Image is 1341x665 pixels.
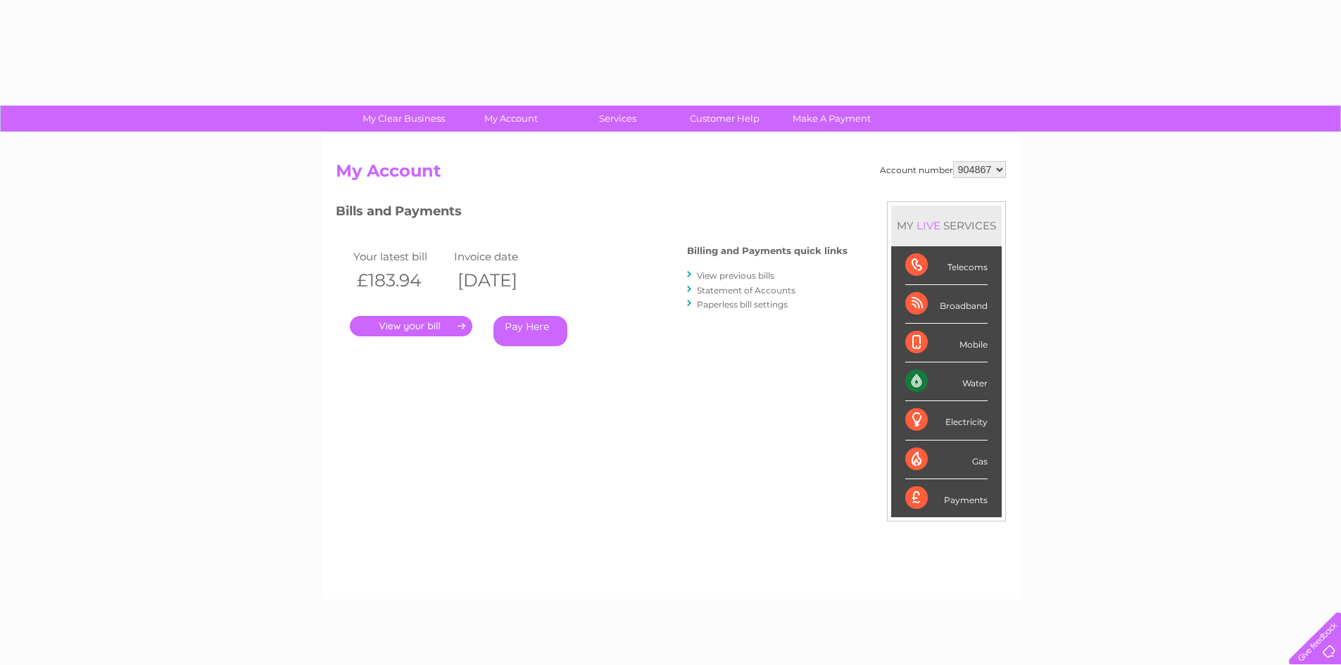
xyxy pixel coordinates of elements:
div: Broadband [905,285,988,324]
th: £183.94 [350,266,451,295]
div: Telecoms [905,246,988,285]
div: Water [905,362,988,401]
a: View previous bills [697,270,774,281]
div: Gas [905,441,988,479]
td: Invoice date [451,247,552,266]
a: Services [560,106,676,132]
th: [DATE] [451,266,552,295]
div: Payments [905,479,988,517]
div: Electricity [905,401,988,440]
td: Your latest bill [350,247,451,266]
a: Customer Help [667,106,783,132]
div: Account number [880,161,1006,178]
a: My Clear Business [346,106,462,132]
a: My Account [453,106,569,132]
a: Statement of Accounts [697,285,795,296]
div: Mobile [905,324,988,362]
div: MY SERVICES [891,205,1002,246]
h2: My Account [336,161,1006,188]
a: Make A Payment [774,106,890,132]
a: . [350,316,472,336]
h4: Billing and Payments quick links [687,246,848,256]
div: LIVE [914,219,943,232]
a: Pay Here [493,316,567,346]
a: Paperless bill settings [697,299,788,310]
h3: Bills and Payments [336,201,848,226]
